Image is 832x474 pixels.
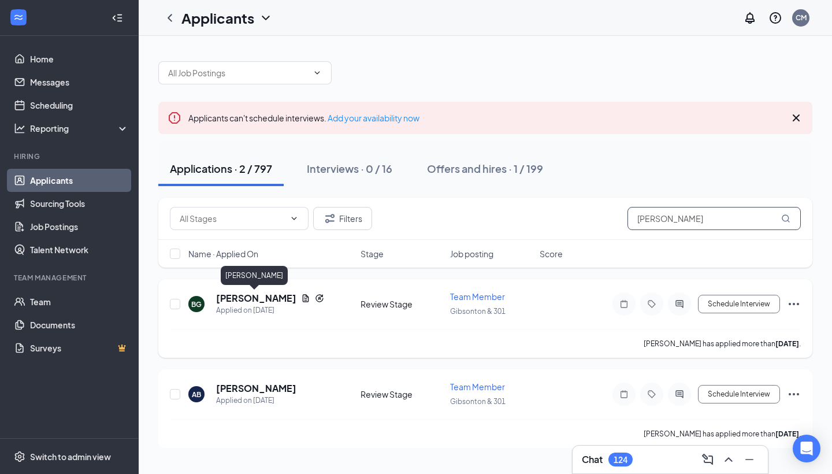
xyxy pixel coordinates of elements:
svg: MagnifyingGlass [781,214,790,223]
svg: Document [301,294,310,303]
a: Sourcing Tools [30,192,129,215]
h5: [PERSON_NAME] [216,292,296,305]
svg: ActiveChat [673,390,686,399]
a: Add your availability now [328,113,419,123]
div: [PERSON_NAME] [221,266,288,285]
p: [PERSON_NAME] has applied more than . [644,339,801,349]
div: Applied on [DATE] [216,395,296,406]
svg: Ellipses [787,387,801,401]
svg: Filter [323,212,337,225]
svg: Reapply [315,294,324,303]
div: BG [191,299,202,309]
div: Switch to admin view [30,451,111,462]
b: [DATE] [775,429,799,438]
div: Applied on [DATE] [216,305,324,316]
div: Hiring [14,151,127,161]
a: Scheduling [30,94,129,117]
h5: [PERSON_NAME] [216,382,296,395]
span: Score [540,248,563,260]
div: Open Intercom Messenger [793,435,820,462]
a: Documents [30,313,129,336]
span: Name · Applied On [188,248,258,260]
h1: Applicants [181,8,254,28]
span: Team Member [450,382,505,392]
svg: Tag [645,299,659,309]
div: Review Stage [361,298,443,310]
button: Schedule Interview [698,385,780,403]
svg: ChevronDown [289,214,299,223]
div: AB [192,390,201,399]
svg: Collapse [112,12,123,24]
svg: ActiveChat [673,299,686,309]
span: Gibsonton & 301 [450,397,506,406]
a: Home [30,47,129,71]
input: All Job Postings [168,66,308,79]
svg: Error [168,111,181,125]
a: Job Postings [30,215,129,238]
svg: QuestionInfo [768,11,782,25]
div: Reporting [30,123,129,134]
div: Offers and hires · 1 / 199 [427,161,543,176]
input: Search in applications [627,207,801,230]
svg: ChevronUp [722,453,736,466]
a: Applicants [30,169,129,192]
button: ComposeMessage [699,450,717,469]
svg: Analysis [14,123,25,134]
button: ChevronUp [719,450,738,469]
div: 124 [614,455,627,465]
svg: Note [617,299,631,309]
span: Gibsonton & 301 [450,307,506,316]
svg: ChevronDown [313,68,322,77]
span: Stage [361,248,384,260]
svg: ComposeMessage [701,453,715,466]
button: Minimize [740,450,759,469]
a: Messages [30,71,129,94]
svg: Note [617,390,631,399]
svg: ChevronDown [259,11,273,25]
div: Interviews · 0 / 16 [307,161,392,176]
svg: Settings [14,451,25,462]
svg: Notifications [743,11,757,25]
svg: Tag [645,390,659,399]
button: Filter Filters [313,207,372,230]
svg: ChevronLeft [163,11,177,25]
a: Talent Network [30,238,129,261]
span: Job posting [450,248,493,260]
div: CM [796,13,807,23]
svg: Ellipses [787,297,801,311]
p: [PERSON_NAME] has applied more than . [644,429,801,439]
button: Schedule Interview [698,295,780,313]
input: All Stages [180,212,285,225]
a: SurveysCrown [30,336,129,360]
svg: WorkstreamLogo [13,12,24,23]
a: Team [30,290,129,313]
h3: Chat [582,453,603,466]
b: [DATE] [775,339,799,348]
div: Applications · 2 / 797 [170,161,272,176]
div: Team Management [14,273,127,283]
svg: Cross [789,111,803,125]
svg: Minimize [742,453,756,466]
span: Applicants can't schedule interviews. [188,113,419,123]
span: Team Member [450,291,505,302]
div: Review Stage [361,388,443,400]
